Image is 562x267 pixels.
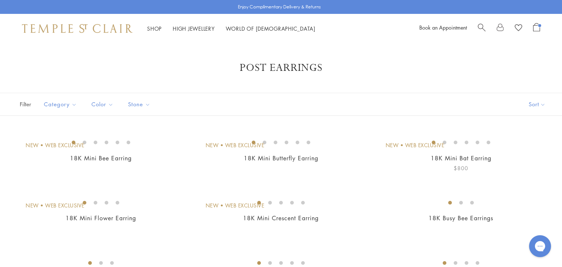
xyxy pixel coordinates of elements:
div: New • Web Exclusive [206,202,265,210]
a: Search [478,23,486,34]
a: Open Shopping Bag [533,23,540,34]
a: World of [DEMOGRAPHIC_DATA]World of [DEMOGRAPHIC_DATA] [226,25,315,32]
a: 18K Mini Crescent Earring [243,214,319,222]
h1: Post Earrings [29,61,533,75]
a: 18K Busy Bee Earrings [428,214,493,222]
button: Stone [123,96,156,112]
span: $800 [454,164,468,172]
span: Stone [124,100,156,109]
span: Color [88,100,119,109]
button: Color [86,96,119,112]
div: New • Web Exclusive [26,202,85,210]
a: 18K Mini Butterfly Earring [244,154,318,162]
span: Category [40,100,82,109]
nav: Main navigation [147,24,315,33]
button: Category [38,96,82,112]
div: New • Web Exclusive [206,141,265,149]
a: 18K Mini Flower Earring [65,214,136,222]
p: Enjoy Complimentary Delivery & Returns [238,3,321,11]
a: ShopShop [147,25,162,32]
img: Temple St. Clair [22,24,132,33]
div: New • Web Exclusive [386,141,445,149]
iframe: Gorgias live chat messenger [525,233,555,260]
a: Book an Appointment [419,24,467,31]
a: 18K Mini Bat Earring [431,154,491,162]
a: High JewelleryHigh Jewellery [173,25,215,32]
button: Show sort by [512,93,562,115]
a: 18K Mini Bee Earring [70,154,132,162]
a: View Wishlist [515,23,522,34]
div: New • Web Exclusive [26,141,85,149]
